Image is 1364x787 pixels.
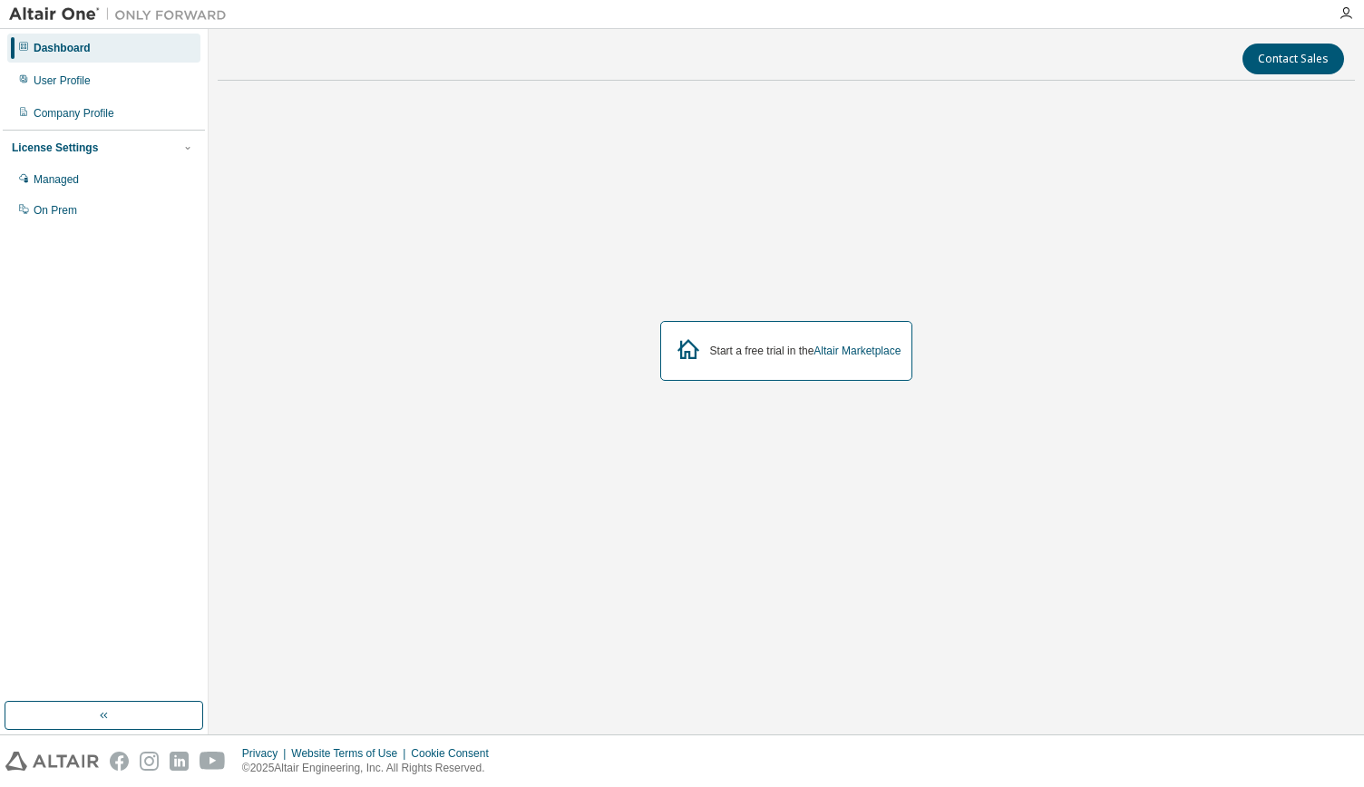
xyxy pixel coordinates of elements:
[200,752,226,771] img: youtube.svg
[140,752,159,771] img: instagram.svg
[9,5,236,24] img: Altair One
[291,746,411,761] div: Website Terms of Use
[170,752,189,771] img: linkedin.svg
[1242,44,1344,74] button: Contact Sales
[814,345,901,357] a: Altair Marketplace
[34,172,79,187] div: Managed
[34,73,91,88] div: User Profile
[34,106,114,121] div: Company Profile
[411,746,499,761] div: Cookie Consent
[242,746,291,761] div: Privacy
[34,41,91,55] div: Dashboard
[12,141,98,155] div: License Settings
[242,761,500,776] p: © 2025 Altair Engineering, Inc. All Rights Reserved.
[110,752,129,771] img: facebook.svg
[34,203,77,218] div: On Prem
[710,344,901,358] div: Start a free trial in the
[5,752,99,771] img: altair_logo.svg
